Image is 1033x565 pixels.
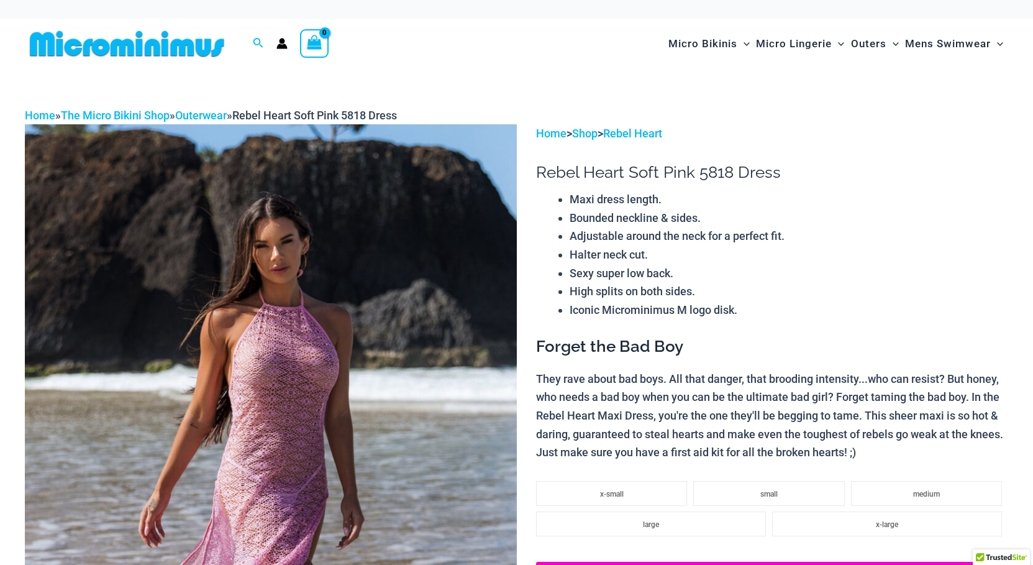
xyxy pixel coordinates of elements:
span: large [643,520,659,529]
a: View Shopping Cart, empty [300,29,329,58]
li: Iconic Microminimus M logo disk. [570,301,1008,319]
a: Shop [572,127,598,140]
a: OutersMenu ToggleMenu Toggle [848,25,902,63]
a: Search icon link [253,36,264,52]
a: Home [536,127,567,140]
a: Micro BikinisMenu ToggleMenu Toggle [665,25,753,63]
span: Menu Toggle [886,28,899,60]
a: Rebel Heart [603,127,662,140]
li: small [693,481,844,506]
span: Mens Swimwear [905,28,991,60]
li: large [536,512,766,536]
span: Micro Bikinis [668,28,737,60]
li: Adjustable around the neck for a perfect fit. [570,227,1008,246]
span: medium [913,490,940,498]
nav: Site Navigation [663,23,1008,65]
li: High splits on both sides. [570,282,1008,301]
a: Mens SwimwearMenu ToggleMenu Toggle [902,25,1006,63]
span: Micro Lingerie [756,28,832,60]
a: Account icon link [276,38,288,49]
span: small [760,490,778,498]
a: Micro LingerieMenu ToggleMenu Toggle [753,25,847,63]
li: Sexy super low back. [570,264,1008,283]
a: The Micro Bikini Shop [61,109,170,122]
span: Menu Toggle [832,28,844,60]
h3: Forget the Bad Boy [536,336,1008,357]
a: Home [25,109,55,122]
li: Maxi dress length. [570,190,1008,209]
img: MM SHOP LOGO FLAT [25,30,229,58]
span: Rebel Heart Soft Pink 5818 Dress [232,109,397,122]
span: x-small [600,490,624,498]
span: x-large [876,520,898,529]
p: They rave about bad boys. All that danger, that brooding intensity...who can resist? But honey, w... [536,370,1008,462]
p: > > [536,124,1008,143]
span: » » » [25,109,397,122]
a: Outerwear [175,109,227,122]
h1: Rebel Heart Soft Pink 5818 Dress [536,163,1008,182]
li: Bounded neckline & sides. [570,209,1008,227]
span: Outers [851,28,886,60]
span: Menu Toggle [737,28,750,60]
li: x-small [536,481,687,506]
li: medium [851,481,1002,506]
span: Menu Toggle [991,28,1003,60]
li: Halter neck cut. [570,246,1008,264]
li: x-large [772,512,1002,536]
